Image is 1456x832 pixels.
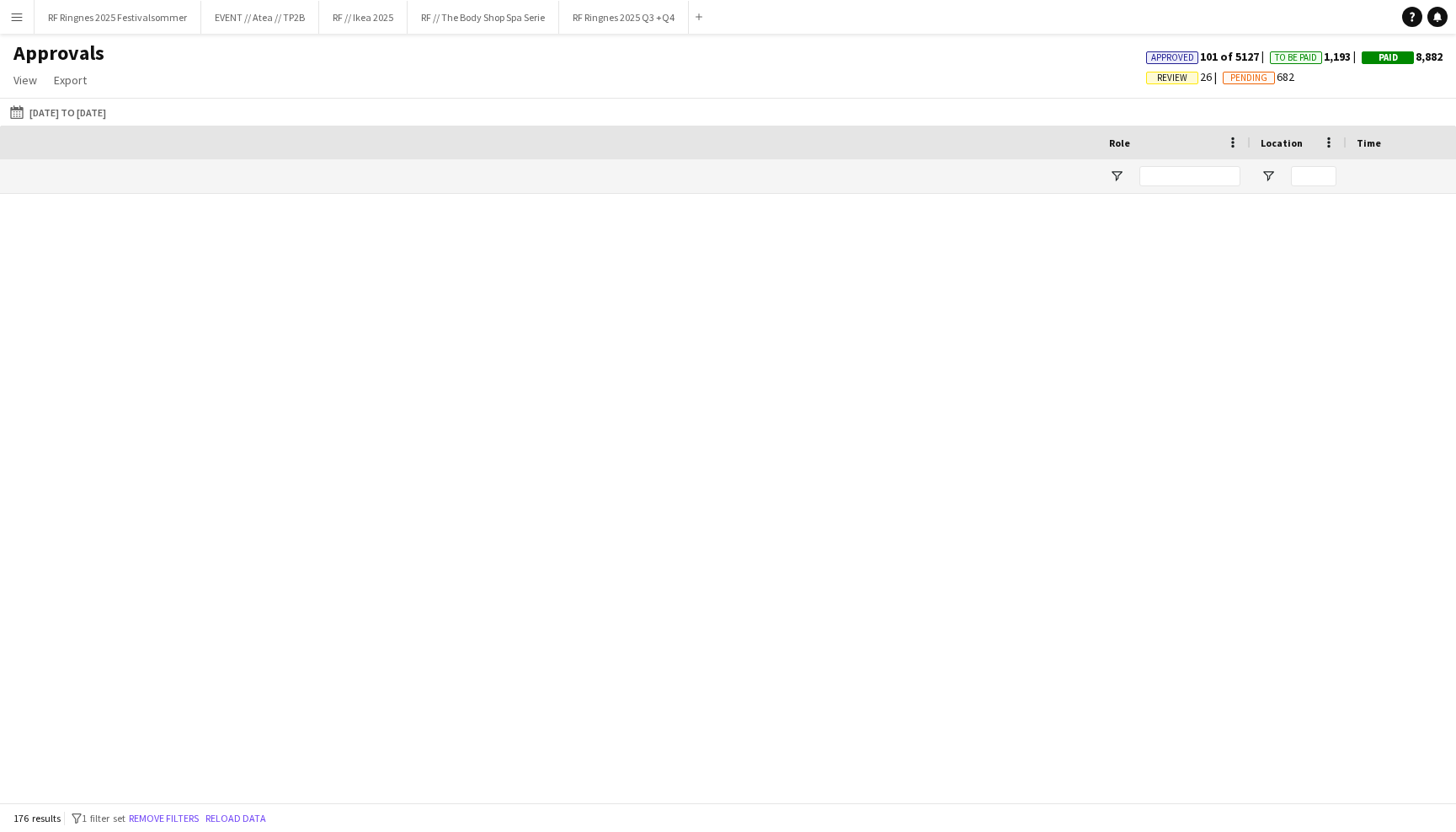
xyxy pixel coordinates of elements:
[202,809,269,828] button: Reload data
[1261,169,1276,184] button: Open Filter Menu
[1275,52,1317,63] span: To Be Paid
[7,69,44,91] a: View
[1270,49,1362,64] span: 1,193
[1157,72,1187,83] span: Review
[1146,49,1270,64] span: 101 of 5127
[1357,137,1381,149] span: Time
[1151,52,1194,63] span: Approved
[1230,72,1267,83] span: Pending
[408,1,559,34] button: RF // The Body Shop Spa Serie
[1362,49,1443,64] span: 8,882
[559,1,689,34] button: RF Ringnes 2025 Q3 +Q4
[1146,69,1223,84] span: 26
[319,1,408,34] button: RF // Ikea 2025
[54,72,87,88] span: Export
[1379,52,1398,63] span: Paid
[7,102,109,122] button: [DATE] to [DATE]
[47,69,93,91] a: Export
[13,72,37,88] span: View
[1109,137,1130,149] span: Role
[35,1,201,34] button: RF Ringnes 2025 Festivalsommer
[1139,166,1240,186] input: Role Filter Input
[201,1,319,34] button: EVENT // Atea // TP2B
[1291,166,1336,186] input: Location Filter Input
[1223,69,1294,84] span: 682
[1109,169,1124,184] button: Open Filter Menu
[1261,137,1303,149] span: Location
[125,809,202,828] button: Remove filters
[82,812,125,824] span: 1 filter set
